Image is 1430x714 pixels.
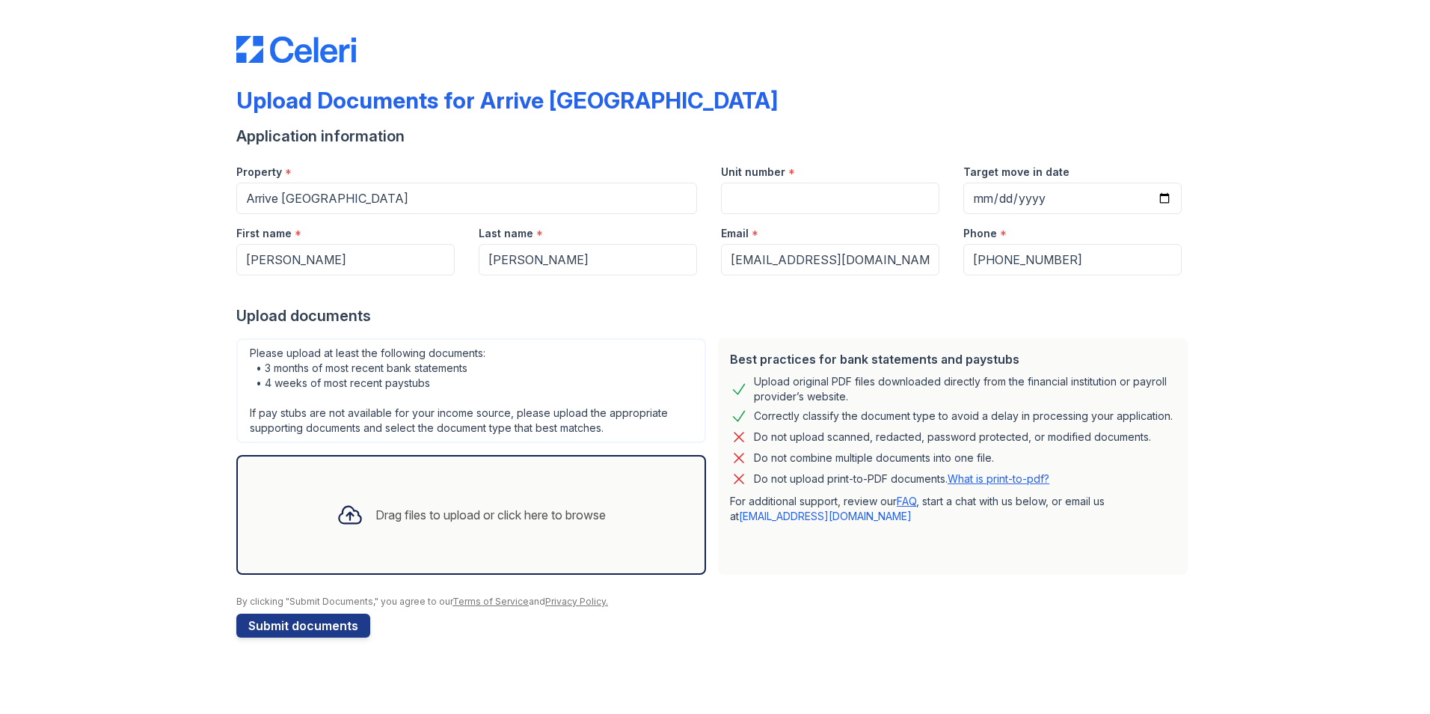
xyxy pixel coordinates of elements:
[754,428,1151,446] div: Do not upload scanned, redacted, password protected, or modified documents.
[236,126,1194,147] div: Application information
[236,338,706,443] div: Please upload at least the following documents: • 3 months of most recent bank statements • 4 wee...
[730,350,1176,368] div: Best practices for bank statements and paystubs
[545,596,608,607] a: Privacy Policy.
[948,472,1049,485] a: What is print-to-pdf?
[236,87,778,114] div: Upload Documents for Arrive [GEOGRAPHIC_DATA]
[375,506,606,524] div: Drag files to upload or click here to browse
[730,494,1176,524] p: For additional support, review our , start a chat with us below, or email us at
[963,226,997,241] label: Phone
[754,449,994,467] div: Do not combine multiple documents into one file.
[897,495,916,507] a: FAQ
[754,374,1176,404] div: Upload original PDF files downloaded directly from the financial institution or payroll provider’...
[236,165,282,180] label: Property
[754,407,1173,425] div: Correctly classify the document type to avoid a delay in processing your application.
[963,165,1070,180] label: Target move in date
[739,510,912,522] a: [EMAIL_ADDRESS][DOMAIN_NAME]
[236,596,1194,608] div: By clicking "Submit Documents," you agree to our and
[236,226,292,241] label: First name
[236,36,356,63] img: CE_Logo_Blue-a8612792a0a2168367f1c8372b55b34899dd931a85d93a1a3d3e32e68fde9ad4.png
[479,226,533,241] label: Last name
[721,226,749,241] label: Email
[452,596,529,607] a: Terms of Service
[721,165,785,180] label: Unit number
[236,305,1194,326] div: Upload documents
[236,614,370,638] button: Submit documents
[754,472,1049,486] p: Do not upload print-to-PDF documents.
